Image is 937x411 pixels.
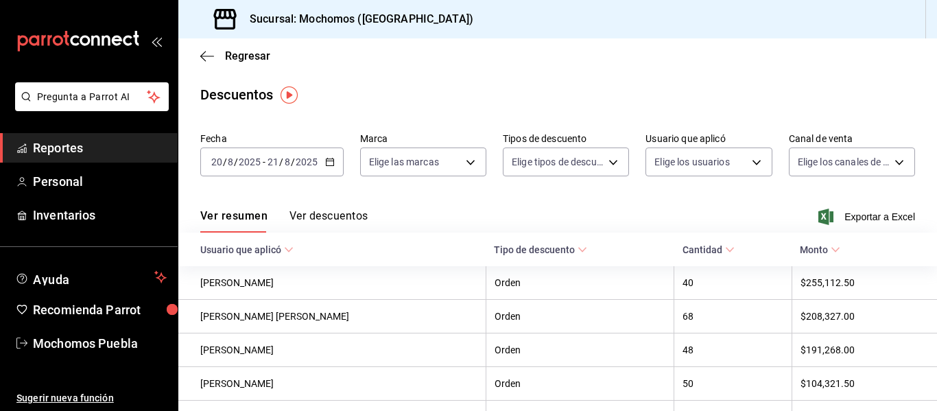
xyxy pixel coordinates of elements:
button: open_drawer_menu [151,36,162,47]
input: ---- [238,156,261,167]
span: / [234,156,238,167]
th: $208,327.00 [792,300,937,333]
input: -- [284,156,291,167]
th: $255,112.50 [792,266,937,300]
span: Pregunta a Parrot AI [37,90,147,104]
span: - [263,156,265,167]
span: / [291,156,295,167]
th: 40 [674,266,792,300]
span: Personal [33,172,167,191]
th: [PERSON_NAME] [178,266,486,300]
span: Recomienda Parrot [33,301,167,319]
th: $191,268.00 [792,333,937,367]
th: 48 [674,333,792,367]
th: Orden [486,266,674,300]
span: Ayuda [33,269,149,285]
span: Sugerir nueva función [16,391,167,406]
span: Monto [800,244,840,255]
th: Orden [486,367,674,401]
th: 50 [674,367,792,401]
span: Elige los canales de venta [798,155,890,169]
th: 68 [674,300,792,333]
span: Inventarios [33,206,167,224]
input: -- [227,156,234,167]
label: Fecha [200,134,344,143]
span: Elige las marcas [369,155,439,169]
button: Exportar a Excel [821,209,915,225]
span: Mochomos Puebla [33,334,167,353]
input: -- [211,156,223,167]
label: Usuario que aplicó [645,134,772,143]
button: Ver descuentos [289,209,368,233]
h3: Sucursal: Mochomos ([GEOGRAPHIC_DATA]) [239,11,473,27]
span: Regresar [225,49,270,62]
div: navigation tabs [200,209,368,233]
input: ---- [295,156,318,167]
label: Tipos de descuento [503,134,629,143]
span: Elige tipos de descuento [512,155,604,169]
span: / [279,156,283,167]
input: -- [267,156,279,167]
th: [PERSON_NAME] [PERSON_NAME] [178,300,486,333]
span: Reportes [33,139,167,157]
span: Elige los usuarios [654,155,729,169]
th: [PERSON_NAME] [178,367,486,401]
th: $104,321.50 [792,367,937,401]
button: Pregunta a Parrot AI [15,82,169,111]
span: / [223,156,227,167]
div: Descuentos [200,84,273,105]
a: Pregunta a Parrot AI [10,99,169,114]
th: Orden [486,333,674,367]
span: Tipo de descuento [494,244,587,255]
label: Canal de venta [789,134,915,143]
button: Ver resumen [200,209,268,233]
th: [PERSON_NAME] [178,333,486,367]
button: Regresar [200,49,270,62]
label: Marca [360,134,486,143]
img: Tooltip marker [281,86,298,104]
th: Orden [486,300,674,333]
span: Cantidad [683,244,735,255]
span: Usuario que aplicó [200,244,294,255]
